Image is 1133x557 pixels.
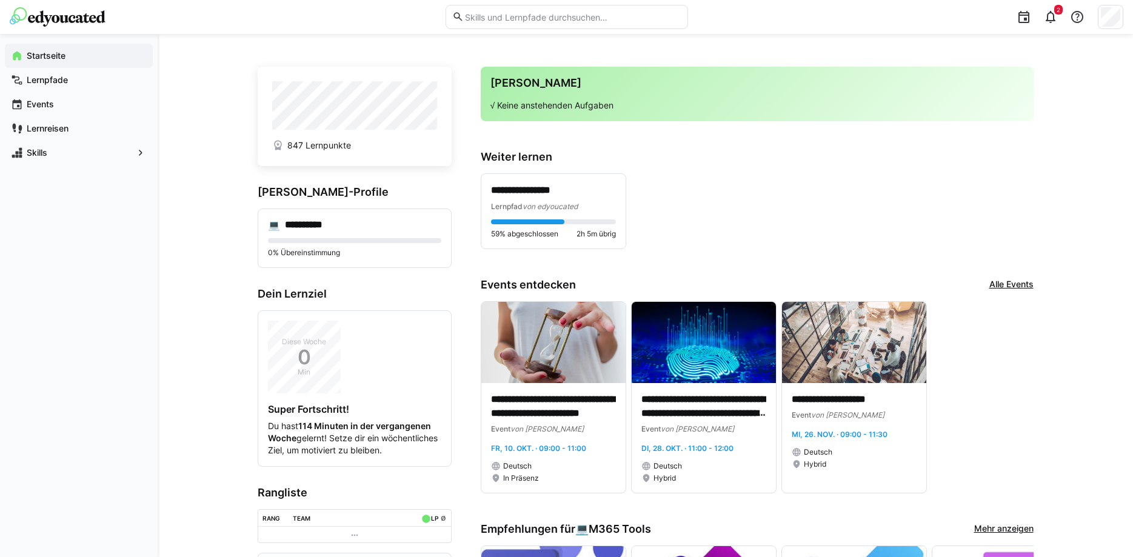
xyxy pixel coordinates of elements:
span: Event [792,410,811,419]
h3: Empfehlungen für [481,522,651,536]
h3: Rangliste [258,486,452,499]
img: image [782,302,926,383]
div: 💻️ [575,522,651,536]
a: ø [441,512,446,522]
img: image [481,302,626,383]
h3: [PERSON_NAME]-Profile [258,185,452,199]
span: von [PERSON_NAME] [510,424,584,433]
h3: Events entdecken [481,278,576,292]
span: Hybrid [653,473,676,483]
span: von edyoucated [523,202,578,211]
span: 59% abgeschlossen [491,229,558,239]
h4: Super Fortschritt! [268,403,441,415]
strong: 114 Minuten in der vergangenen Woche [268,421,431,443]
img: image [632,302,776,383]
span: Mi, 26. Nov. · 09:00 - 11:30 [792,430,887,439]
span: 847 Lernpunkte [287,139,351,152]
span: von [PERSON_NAME] [661,424,734,433]
div: Team [293,515,310,522]
div: Rang [262,515,280,522]
span: In Präsenz [503,473,539,483]
a: Alle Events [989,278,1034,292]
span: Deutsch [503,461,532,471]
span: M365 Tools [589,522,651,536]
span: Deutsch [804,447,832,457]
h3: Weiter lernen [481,150,1034,164]
span: 2h 5m übrig [577,229,616,239]
div: 💻️ [268,219,280,231]
h3: Dein Lernziel [258,287,452,301]
span: Hybrid [804,459,826,469]
div: LP [431,515,438,522]
input: Skills und Lernpfade durchsuchen… [464,12,681,22]
span: Lernpfad [491,202,523,211]
span: Event [641,424,661,433]
p: Du hast gelernt! Setze dir ein wöchentliches Ziel, um motiviert zu bleiben. [268,420,441,456]
a: Mehr anzeigen [974,522,1034,536]
span: Di, 28. Okt. · 11:00 - 12:00 [641,444,734,453]
span: 2 [1057,6,1060,13]
p: √ Keine anstehenden Aufgaben [490,99,1024,112]
span: Deutsch [653,461,682,471]
h3: [PERSON_NAME] [490,76,1024,90]
span: Fr, 10. Okt. · 09:00 - 11:00 [491,444,586,453]
span: Event [491,424,510,433]
p: 0% Übereinstimmung [268,248,441,258]
span: von [PERSON_NAME] [811,410,884,419]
